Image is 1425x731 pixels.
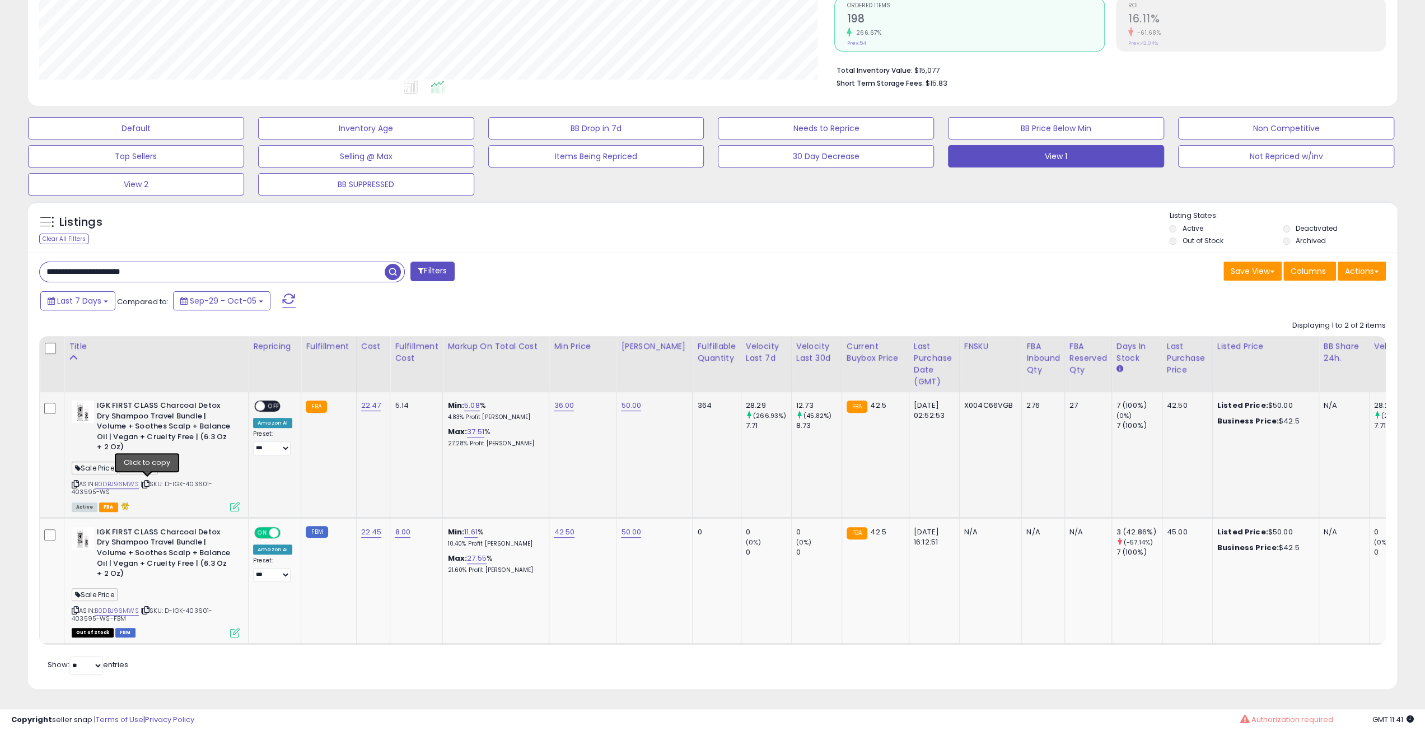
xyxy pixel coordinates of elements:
[145,714,194,725] a: Privacy Policy
[697,401,732,411] div: 364
[1128,12,1385,27] h2: 16.11%
[467,426,484,437] a: 37.51
[621,527,641,538] a: 50.00
[443,336,549,392] th: The percentage added to the cost of goods (COGS) that forms the calculator for Min & Max prices.
[964,401,1013,411] div: X004C66VGB
[72,527,240,636] div: ASIN:
[964,527,1013,537] div: N/A
[57,295,101,306] span: Last 7 Days
[1372,714,1414,725] span: 2025-10-13 11:41 GMT
[796,527,842,537] div: 0
[1217,527,1268,537] b: Listed Price:
[852,29,881,37] small: 266.67%
[97,527,233,582] b: IGK FIRST CLASS Charcoal Detox Dry Shampoo Travel Bundle | Volume + Soothes Scalp + Balance Oil |...
[1374,538,1390,547] small: (0%)
[95,479,139,489] a: B0DBJ96MWS
[28,173,244,195] button: View 2
[410,262,454,281] button: Filters
[1128,40,1158,46] small: Prev: 42.04%
[1381,411,1414,420] small: (266.93%)
[746,341,787,364] div: Velocity Last 7d
[361,400,381,411] a: 22.47
[718,117,934,139] button: Needs to Reprice
[1182,236,1223,245] label: Out of Stock
[1217,416,1279,426] b: Business Price:
[746,421,791,431] div: 7.71
[847,527,867,539] small: FBA
[253,544,292,555] div: Amazon AI
[72,502,97,512] span: All listings currently available for purchase on Amazon
[447,400,464,411] b: Min:
[1182,224,1203,233] label: Active
[253,557,292,582] div: Preset:
[72,401,94,423] img: 41j7GGFmacL._SL40_.jpg
[1026,401,1056,411] div: 276
[847,3,1104,9] span: Ordered Items
[447,527,540,548] div: %
[447,413,540,421] p: 4.83% Profit [PERSON_NAME]
[1116,421,1162,431] div: 7 (100%)
[464,400,480,411] a: 5.08
[1324,341,1365,364] div: BB Share 24h.
[258,117,474,139] button: Inventory Age
[40,291,115,310] button: Last 7 Days
[1223,262,1282,281] button: Save View
[306,526,328,538] small: FBM
[847,341,904,364] div: Current Buybox Price
[265,402,283,411] span: OFF
[836,66,912,75] b: Total Inventory Value:
[464,527,478,538] a: 11.61
[96,714,143,725] a: Terms of Use
[361,527,382,538] a: 22.45
[279,528,297,537] span: OFF
[847,40,866,46] small: Prev: 54
[1116,527,1162,537] div: 3 (42.86%)
[48,659,128,670] span: Show: entries
[11,715,194,725] div: seller snap | |
[836,63,1377,76] li: $15,077
[746,527,791,537] div: 0
[1217,542,1279,553] b: Business Price:
[621,400,641,411] a: 50.00
[746,401,791,411] div: 28.29
[72,479,212,496] span: | SKU: D-IGK-403601-403595-WS
[447,401,540,421] div: %
[306,341,351,352] div: Fulfillment
[447,426,467,437] b: Max:
[72,462,118,474] span: Sale Price
[253,430,292,455] div: Preset:
[395,401,434,411] div: 5.14
[746,547,791,557] div: 0
[447,540,540,548] p: 10.40% Profit [PERSON_NAME]
[1217,527,1310,537] div: $50.00
[447,341,544,352] div: Markup on Total Cost
[718,145,934,167] button: 30 Day Decrease
[1167,401,1204,411] div: 42.50
[72,588,118,601] span: Sale Price
[1292,320,1386,331] div: Displaying 1 to 2 of 2 items
[746,538,761,547] small: (0%)
[1374,527,1419,537] div: 0
[1374,401,1419,411] div: 28.29
[1116,547,1162,557] div: 7 (100%)
[925,78,947,89] span: $15.83
[870,400,886,411] span: 42.5
[28,145,244,167] button: Top Sellers
[447,553,467,564] b: Max:
[28,117,244,139] button: Default
[1116,341,1157,364] div: Days In Stock
[190,295,256,306] span: Sep-29 - Oct-05
[361,341,386,352] div: Cost
[796,538,812,547] small: (0%)
[99,502,118,512] span: FBA
[447,427,540,448] div: %
[1133,29,1161,37] small: -61.68%
[1178,117,1394,139] button: Non Competitive
[1178,145,1394,167] button: Not Repriced w/inv
[1324,401,1361,411] div: N/A
[447,440,540,448] p: 27.28% Profit [PERSON_NAME]
[847,12,1104,27] h2: 198
[467,553,487,564] a: 27.55
[258,145,474,167] button: Selling @ Max
[255,528,269,537] span: ON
